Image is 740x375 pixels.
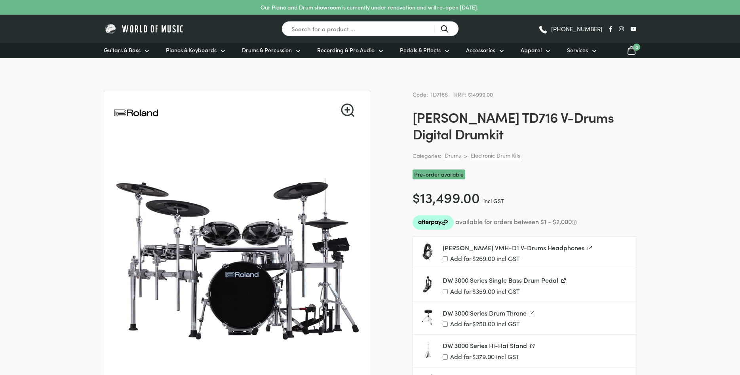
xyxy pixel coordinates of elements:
span: Pianos & Keyboards [166,46,217,54]
span: Accessories [466,46,495,54]
span: Pedals & Effects [400,46,441,54]
a: [PHONE_NUMBER] [538,23,603,35]
span: 359.00 [472,287,495,295]
span: incl GST [483,197,504,205]
bdi: 13,499.00 [413,187,480,207]
a: Electronic Drum Kits [471,152,520,159]
iframe: Chat with our support team [625,288,740,375]
span: Code: TD716S [413,90,448,98]
input: Search for a product ... [282,21,459,36]
span: incl GST [497,287,520,295]
span: 250.00 [472,319,495,328]
input: Add for$379.00 incl GST [443,354,448,360]
span: $ [472,319,476,328]
label: Add for [443,255,630,263]
label: Add for [443,353,630,361]
span: DW 3000 Series Hi-Hat Stand [443,341,527,350]
span: [PHONE_NUMBER] [551,26,603,32]
span: incl GST [496,352,519,361]
span: $ [413,187,420,207]
span: $ [472,287,476,295]
span: Recording & Pro Audio [317,46,375,54]
span: incl GST [497,319,520,328]
span: DW 3000 Series Drum Throne [443,308,527,317]
input: Add for$250.00 incl GST [443,322,448,327]
span: RRP: $14999.00 [454,90,493,98]
span: $ [472,254,476,263]
span: Apparel [521,46,542,54]
div: > [464,152,468,159]
img: DW-3000-Series-Single-Bass-Drum-Pedal [419,276,436,293]
label: Add for [443,320,630,328]
a: Drums [445,152,461,159]
input: Add for$269.00 incl GST [443,256,448,261]
span: Pre-order available [413,169,465,179]
span: 379.00 [472,352,495,361]
label: Add for [443,288,630,295]
h1: [PERSON_NAME] TD716 V-Drums Digital Drumkit [413,109,636,142]
span: Services [567,46,588,54]
img: Roland-VMH-D1-V-Drums-Headphones-Profile [419,243,436,260]
input: Add for$359.00 incl GST [443,289,448,294]
span: 269.00 [472,254,495,263]
span: 0 [633,44,640,51]
span: $ [472,352,476,361]
span: DW 3000 Series Single Bass Drum Pedal [443,276,558,284]
span: Drums & Percussion [242,46,292,54]
span: Guitars & Bass [104,46,141,54]
img: World of Music [104,23,185,35]
span: [PERSON_NAME] VMH-D1 V-Drums Headphones [443,243,584,252]
span: Categories: [413,151,441,160]
span: incl GST [497,254,520,263]
p: Our Piano and Drum showroom is currently under renovation and will re-open [DATE]. [261,3,478,11]
img: DW-3000-Series-Hi-Hat-Stand [419,341,436,358]
img: Roland [114,90,159,135]
img: DW-3000-Series-Drum-Throne [419,308,436,326]
a: View full-screen image gallery [341,103,354,117]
